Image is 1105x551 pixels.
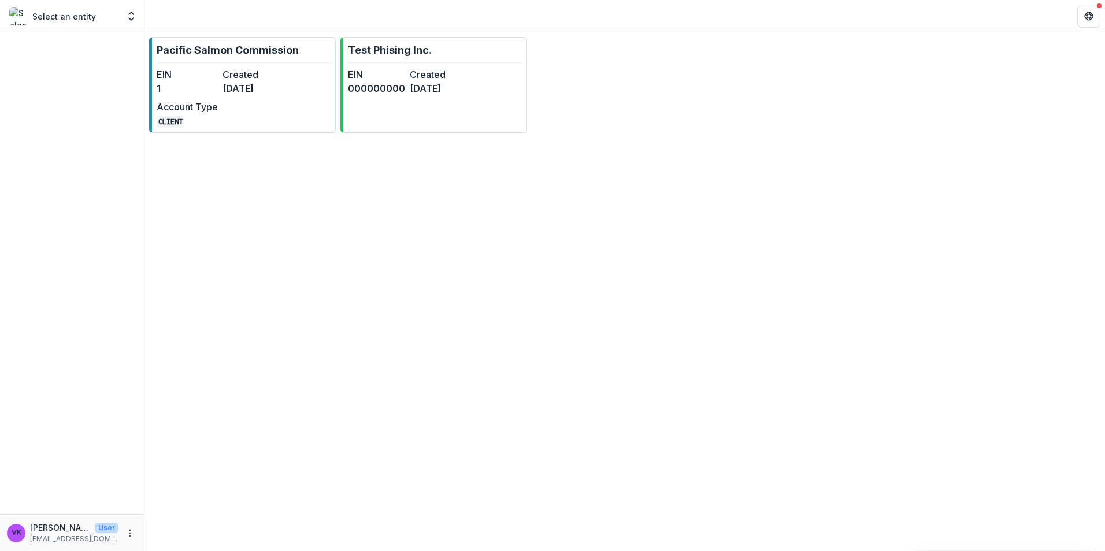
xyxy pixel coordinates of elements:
img: Select an entity [9,7,28,25]
dd: 1 [157,81,218,95]
dt: Created [223,68,284,81]
dd: [DATE] [223,81,284,95]
p: Test Phising Inc. [348,42,432,58]
button: Get Help [1077,5,1100,28]
p: Select an entity [32,10,96,23]
p: [EMAIL_ADDRESS][DOMAIN_NAME] [30,534,118,544]
button: More [123,526,137,540]
p: User [95,523,118,533]
dd: [DATE] [410,81,467,95]
code: CLIENT [157,116,184,128]
dt: EIN [348,68,405,81]
p: Pacific Salmon Commission [157,42,299,58]
dt: Created [410,68,467,81]
dd: 000000000 [348,81,405,95]
a: Pacific Salmon CommissionEIN1Created[DATE]Account TypeCLIENT [149,37,336,133]
div: Victor Keong [12,529,21,537]
dt: Account Type [157,100,218,114]
dt: EIN [157,68,218,81]
a: Test Phising Inc.EIN000000000Created[DATE] [340,37,527,133]
button: Open entity switcher [123,5,139,28]
p: [PERSON_NAME] [30,522,90,534]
